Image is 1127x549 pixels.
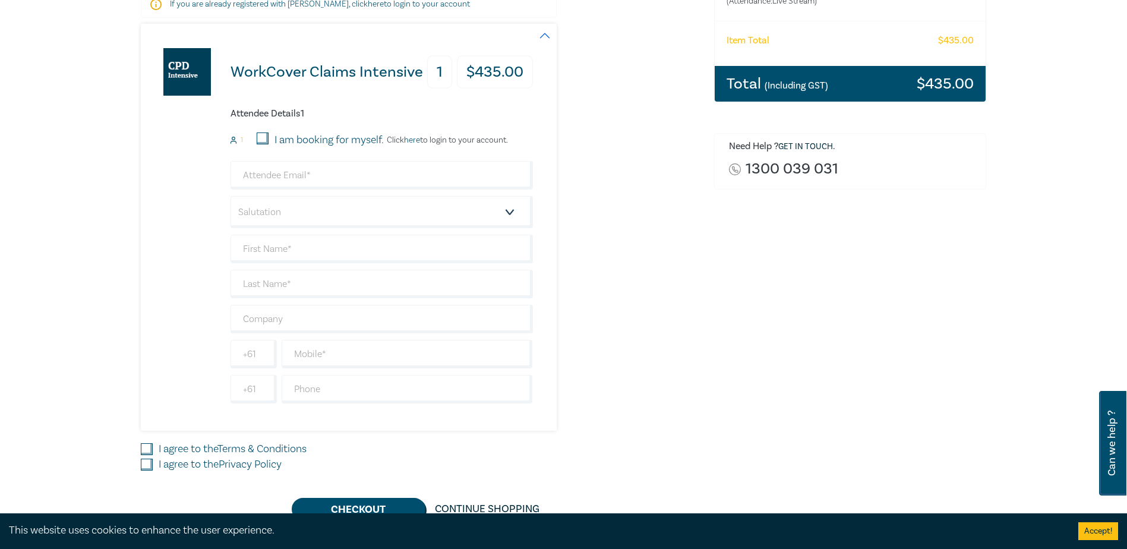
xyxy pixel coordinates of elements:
h3: Total [727,76,828,91]
h3: $ 435.00 [457,56,533,89]
input: First Name* [231,235,533,263]
h3: $ 435.00 [917,76,974,91]
p: Click to login to your account. [384,135,508,145]
a: 1300 039 031 [746,161,838,177]
a: here [404,135,420,146]
h6: Item Total [727,35,769,46]
small: (Including GST) [765,80,828,91]
div: This website uses cookies to enhance the user experience. [9,523,1060,538]
button: Accept cookies [1078,522,1118,540]
label: I agree to the [159,457,282,472]
h3: 1 [427,56,452,89]
input: +61 [231,340,277,368]
h6: Attendee Details 1 [231,108,533,119]
a: Privacy Policy [219,457,282,471]
input: Phone [282,375,533,403]
h6: Need Help ? . [729,141,977,153]
button: Checkout [292,498,425,520]
input: Mobile* [282,340,533,368]
label: I am booking for myself. [274,132,384,148]
h3: WorkCover Claims Intensive [231,64,423,80]
span: Can we help ? [1106,398,1117,488]
a: Get in touch [778,141,833,152]
a: Continue Shopping [425,498,549,520]
input: Attendee Email* [231,161,533,190]
h6: $ 435.00 [938,35,974,46]
input: Company [231,305,533,333]
small: 1 [241,136,243,144]
input: +61 [231,375,277,403]
label: I agree to the [159,441,307,457]
a: Terms & Conditions [217,442,307,456]
input: Last Name* [231,270,533,298]
img: WorkCover Claims Intensive [163,48,211,96]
